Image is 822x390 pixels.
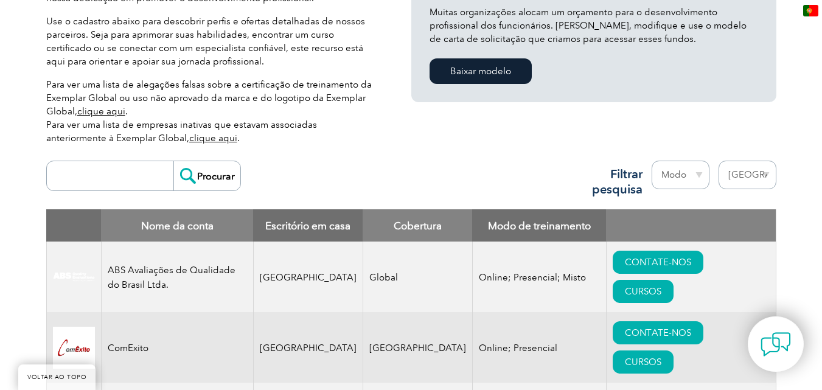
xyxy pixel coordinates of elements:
[46,16,365,67] font: Use o cadastro abaixo para descobrir perfis e ofertas detalhadas de nossos parceiros. Seja para a...
[237,133,240,144] font: .
[430,7,747,44] font: Muitas organizações alocam um orçamento para o desenvolvimento profissional dos funcionários. [PE...
[369,343,466,353] font: [GEOGRAPHIC_DATA]
[394,220,442,232] font: Cobertura
[613,251,703,274] a: CONTATE-NOS
[625,257,691,268] font: CONTATE-NOS
[101,209,253,242] th: Nome da conta: ative para classificar a coluna em ordem decrescente
[472,209,606,242] th: Modo de treinamento: ative para classificar a coluna em ordem crescente
[613,350,674,374] a: CURSOS
[141,220,214,232] font: Nome da conta
[18,364,96,390] a: VOLTAR AO TOPO
[450,66,511,77] font: Baixar modelo
[479,343,557,353] font: Online; Presencial
[606,209,776,242] th: : ative para classificar a coluna em ordem crescente
[625,327,691,338] font: CONTATE-NOS
[260,272,357,283] font: [GEOGRAPHIC_DATA]
[27,374,86,381] font: VOLTAR AO TOPO
[488,220,591,232] font: Modo de treinamento
[53,272,95,282] img: c92924ac-d9bc-ea11-a814-000d3a79823d-logo.jpg
[625,286,661,297] font: CURSOS
[592,167,643,197] font: Filtrar pesquisa
[613,321,703,344] a: CONTATE-NOS
[53,327,95,369] img: db2924ac-d9bc-ea11-a814-000d3a79823d-logo.jpg
[265,220,350,232] font: Escritório em casa
[761,329,791,360] img: contact-chat.png
[253,209,363,242] th: Home Office: ative para classificar a coluna em ordem crescente
[108,343,148,353] font: ComExito
[260,343,357,353] font: [GEOGRAPHIC_DATA]
[479,272,586,283] font: Online; Presencial; Misto
[625,357,661,367] font: CURSOS
[369,272,398,283] font: Global
[125,106,128,117] font: .
[189,133,237,144] a: clique aqui
[430,58,532,84] a: Baixar modelo
[108,265,235,290] font: ABS Avaliações de Qualidade do Brasil Ltda.
[613,280,674,303] a: CURSOS
[173,161,240,190] input: Procurar
[46,119,317,144] font: Para ver uma lista de empresas inativas que estavam associadas anteriormente à Exemplar Global,
[363,209,472,242] th: Cobertura: ative para classificar a coluna em ordem crescente
[803,5,818,16] img: pt
[77,106,125,117] a: clique aqui
[46,79,372,117] font: Para ver uma lista de alegações falsas sobre a certificação de treinamento da Exemplar Global ou ...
